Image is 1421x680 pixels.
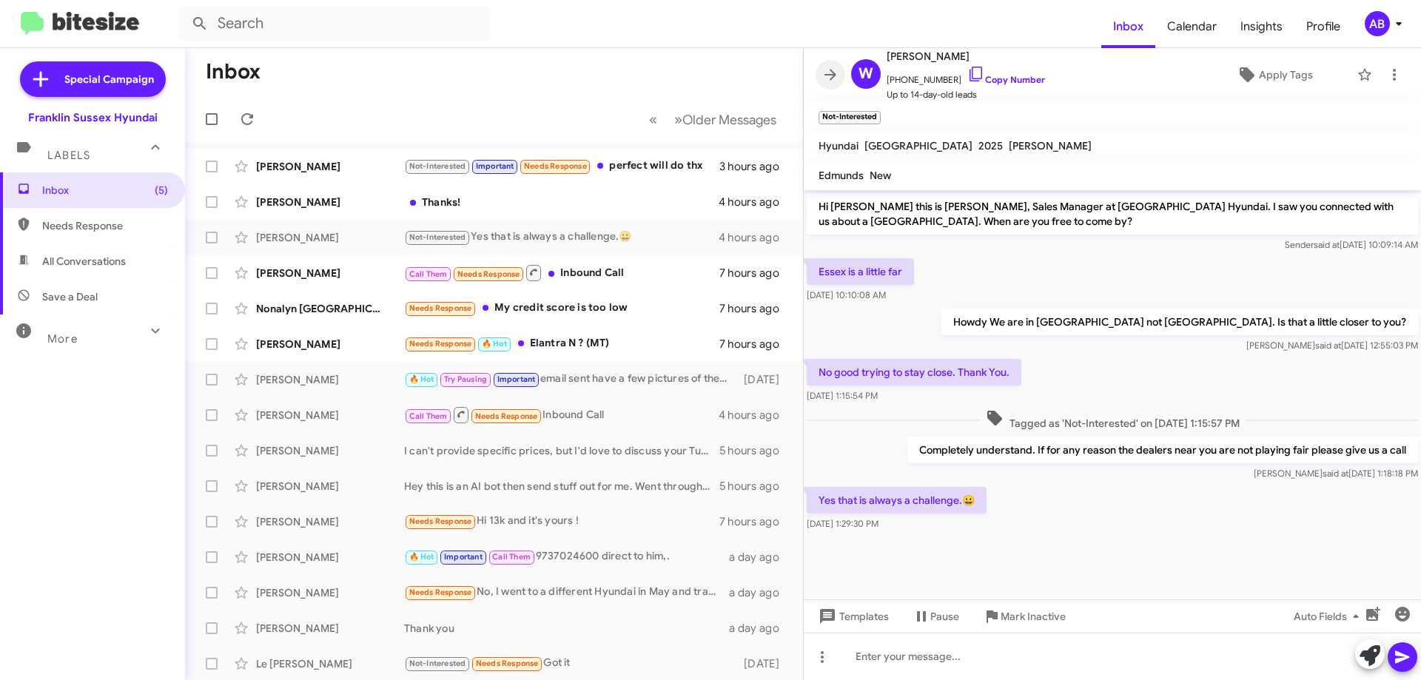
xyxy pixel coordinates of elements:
[887,47,1045,65] span: [PERSON_NAME]
[1294,5,1352,48] a: Profile
[649,110,657,129] span: «
[870,169,891,182] span: New
[404,584,729,601] div: No, I went to a different Hyundai in May and traded in for a new.
[807,518,879,529] span: [DATE] 1:29:30 PM
[256,514,404,529] div: [PERSON_NAME]
[719,266,791,280] div: 7 hours ago
[404,195,719,209] div: Thanks!
[887,65,1045,87] span: [PHONE_NUMBER]
[256,230,404,245] div: [PERSON_NAME]
[819,111,881,124] small: Not-Interested
[807,487,987,514] p: Yes that is always a challenge.😀
[444,552,483,562] span: Important
[719,443,791,458] div: 5 hours ago
[807,193,1418,235] p: Hi [PERSON_NAME] this is [PERSON_NAME], Sales Manager at [GEOGRAPHIC_DATA] Hyundai. I saw you con...
[404,229,719,246] div: Yes that is always a challenge.😀
[719,230,791,245] div: 4 hours ago
[859,62,873,86] span: W
[47,332,78,346] span: More
[64,72,154,87] span: Special Campaign
[864,139,972,152] span: [GEOGRAPHIC_DATA]
[674,110,682,129] span: »
[641,104,785,135] nav: Page navigation example
[971,603,1078,630] button: Mark Inactive
[967,74,1045,85] a: Copy Number
[1198,61,1350,88] button: Apply Tags
[719,337,791,351] div: 7 hours ago
[404,300,719,317] div: My credit score is too low
[1254,468,1418,479] span: [PERSON_NAME] [DATE] 1:18:18 PM
[1001,603,1066,630] span: Mark Inactive
[1009,139,1092,152] span: [PERSON_NAME]
[409,659,466,668] span: Not-Interested
[1101,5,1155,48] a: Inbox
[256,479,404,494] div: [PERSON_NAME]
[665,104,785,135] button: Next
[256,195,404,209] div: [PERSON_NAME]
[807,390,878,401] span: [DATE] 1:15:54 PM
[980,409,1246,431] span: Tagged as 'Not-Interested' on [DATE] 1:15:57 PM
[404,335,719,352] div: Elantra N ? (MT)
[816,603,889,630] span: Templates
[256,656,404,671] div: Le [PERSON_NAME]
[256,301,404,316] div: Nonalyn [GEOGRAPHIC_DATA]
[1315,340,1341,351] span: said at
[179,6,490,41] input: Search
[155,183,168,198] span: (5)
[492,552,531,562] span: Call Them
[409,232,466,242] span: Not-Interested
[42,289,98,304] span: Save a Deal
[475,411,538,421] span: Needs Response
[20,61,166,97] a: Special Campaign
[1229,5,1294,48] a: Insights
[42,254,126,269] span: All Conversations
[28,110,158,125] div: Franklin Sussex Hyundai
[1259,61,1313,88] span: Apply Tags
[941,309,1418,335] p: Howdy We are in [GEOGRAPHIC_DATA] not [GEOGRAPHIC_DATA]. Is that a little closer to you?
[42,218,168,233] span: Needs Response
[807,289,886,300] span: [DATE] 10:10:08 AM
[807,359,1021,386] p: No good trying to stay close. Thank You.
[404,655,736,672] div: Got it
[907,437,1418,463] p: Completely understand. If for any reason the dealers near you are not playing fair please give us...
[729,585,791,600] div: a day ago
[1323,468,1348,479] span: said at
[482,339,507,349] span: 🔥 Hot
[206,60,261,84] h1: Inbox
[719,159,791,174] div: 3 hours ago
[719,408,791,423] div: 4 hours ago
[640,104,666,135] button: Previous
[719,479,791,494] div: 5 hours ago
[409,161,466,171] span: Not-Interested
[1285,239,1418,250] span: Sender [DATE] 10:09:14 AM
[807,258,914,285] p: Essex is a little far
[404,548,729,565] div: 9737024600 direct to him,.
[819,139,859,152] span: Hyundai
[1155,5,1229,48] a: Calendar
[256,408,404,423] div: [PERSON_NAME]
[404,621,729,636] div: Thank you
[404,405,719,424] div: Inbound Call
[729,621,791,636] div: a day ago
[719,195,791,209] div: 4 hours ago
[256,585,404,600] div: [PERSON_NAME]
[404,513,719,530] div: Hi 13k and it's yours !
[409,374,434,384] span: 🔥 Hot
[404,371,736,388] div: email sent have a few pictures of the tucson plus the back and Styrofoam tray being removed. also...
[47,149,90,162] span: Labels
[1282,603,1377,630] button: Auto Fields
[930,603,959,630] span: Pause
[256,159,404,174] div: [PERSON_NAME]
[524,161,587,171] span: Needs Response
[256,621,404,636] div: [PERSON_NAME]
[682,112,776,128] span: Older Messages
[1314,239,1340,250] span: said at
[256,550,404,565] div: [PERSON_NAME]
[256,443,404,458] div: [PERSON_NAME]
[404,479,719,494] div: Hey this is an AI bot then send stuff out for me. Went through our whole inventory we got nothing...
[1365,11,1390,36] div: AB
